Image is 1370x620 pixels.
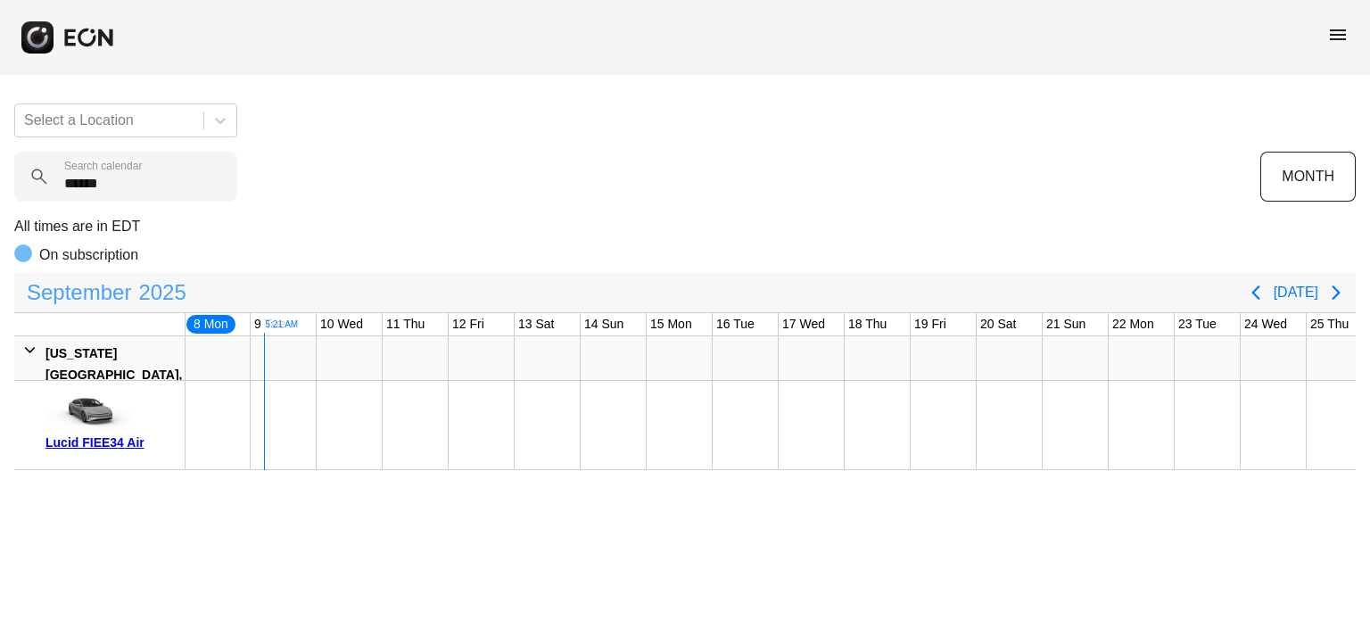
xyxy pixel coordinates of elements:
div: 17 Wed [779,313,829,335]
div: 11 Thu [383,313,428,335]
img: car [45,387,135,432]
div: 25 Thu [1307,313,1352,335]
div: 10 Wed [317,313,367,335]
label: Search calendar [64,159,142,173]
button: MONTH [1260,152,1356,202]
div: [US_STATE][GEOGRAPHIC_DATA], [GEOGRAPHIC_DATA] [45,343,182,407]
div: 8 Mon [185,313,237,335]
div: 22 Mon [1109,313,1158,335]
div: Lucid FIEE34 Air [45,432,178,453]
div: 12 Fri [449,313,488,335]
span: menu [1327,24,1349,45]
p: All times are in EDT [14,216,1356,237]
div: 16 Tue [713,313,758,335]
div: 18 Thu [845,313,890,335]
button: [DATE] [1274,277,1318,309]
button: September2025 [16,275,197,310]
div: 13 Sat [515,313,557,335]
div: 24 Wed [1241,313,1291,335]
div: 14 Sun [581,313,627,335]
div: 19 Fri [911,313,950,335]
span: 2025 [135,275,189,310]
button: Next page [1318,275,1354,310]
span: September [23,275,135,310]
p: On subscription [39,244,138,266]
div: 9 Tue [251,313,289,335]
div: 21 Sun [1043,313,1089,335]
div: 23 Tue [1175,313,1220,335]
div: 20 Sat [977,313,1019,335]
button: Previous page [1238,275,1274,310]
div: 15 Mon [647,313,696,335]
